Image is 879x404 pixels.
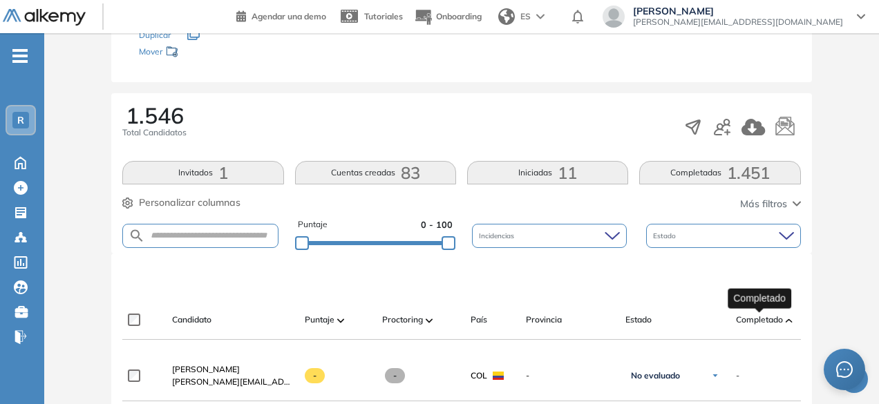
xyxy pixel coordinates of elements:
span: R [17,115,24,126]
span: Proctoring [382,314,423,326]
button: Onboarding [414,2,482,32]
span: [PERSON_NAME] [633,6,843,17]
span: [PERSON_NAME][EMAIL_ADDRESS][DOMAIN_NAME] [172,376,294,388]
span: ES [520,10,531,23]
img: [missing "en.ARROW_ALT" translation] [337,318,344,323]
span: Total Candidatos [122,126,187,139]
img: COL [493,372,504,380]
span: No evaluado [631,370,680,381]
img: Ícono de flecha [711,372,719,380]
span: - [385,368,405,383]
span: Onboarding [436,11,482,21]
a: [PERSON_NAME] [172,363,294,376]
div: Mover [139,40,277,66]
span: - [526,369,614,382]
button: Personalizar columnas [122,195,240,210]
span: País [471,314,487,326]
span: - [305,368,325,383]
span: message [835,360,853,378]
div: Estado [646,224,801,248]
span: 0 - 100 [421,218,453,231]
button: Más filtros [740,197,801,211]
div: Completado [728,288,791,308]
span: Tutoriales [364,11,403,21]
img: world [498,8,515,25]
span: Completado [736,314,783,326]
span: Provincia [526,314,562,326]
img: [missing "en.ARROW_ALT" translation] [426,318,433,323]
img: SEARCH_ALT [129,227,145,244]
img: [missing "en.ARROW_ALT" translation] [786,318,793,323]
span: Puntaje [298,218,328,231]
span: Duplicar [139,30,171,40]
span: Agendar una demo [252,11,326,21]
span: 1.546 [126,104,184,126]
img: Logo [3,9,86,26]
span: - [736,369,739,382]
span: Personalizar columnas [139,195,240,210]
button: Cuentas creadas83 [295,161,456,184]
div: Incidencias [472,224,627,248]
button: Completadas1.451 [639,161,800,184]
span: Estado [625,314,652,326]
span: [PERSON_NAME] [172,364,240,374]
a: Agendar una demo [236,7,326,23]
span: Más filtros [740,197,787,211]
span: Estado [653,231,679,241]
span: [PERSON_NAME][EMAIL_ADDRESS][DOMAIN_NAME] [633,17,843,28]
span: Candidato [172,314,211,326]
button: Invitados1 [122,161,283,184]
i: - [12,55,28,57]
button: Iniciadas11 [467,161,628,184]
span: Puntaje [305,314,334,326]
span: Incidencias [479,231,517,241]
img: arrow [536,14,545,19]
span: COL [471,369,487,382]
